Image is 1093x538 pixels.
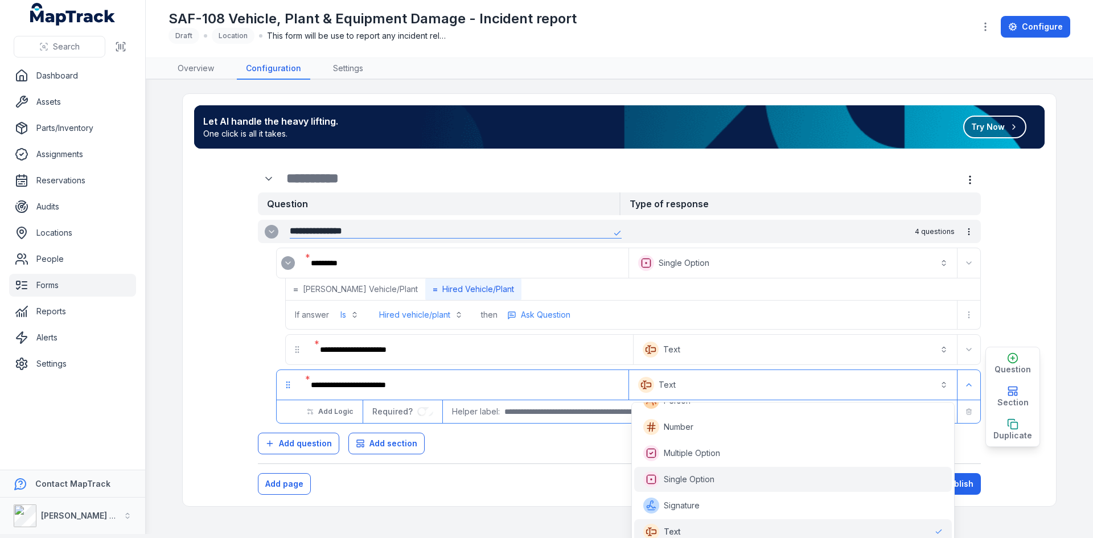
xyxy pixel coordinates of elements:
button: Text [631,372,955,397]
span: Single Option [664,474,714,485]
span: Number [664,421,693,433]
span: Multiple Option [664,447,720,459]
span: Text [664,526,681,537]
span: Signature [664,500,700,511]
